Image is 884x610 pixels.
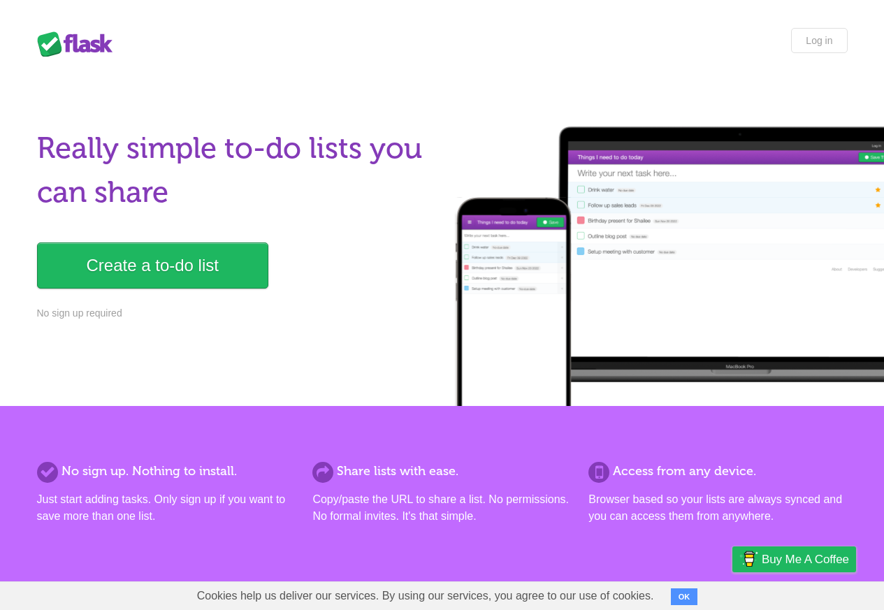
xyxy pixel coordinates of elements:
[588,462,847,481] h2: Access from any device.
[791,28,847,53] a: Log in
[37,242,268,289] a: Create a to-do list
[37,462,296,481] h2: No sign up. Nothing to install.
[312,462,571,481] h2: Share lists with ease.
[312,491,571,525] p: Copy/paste the URL to share a list. No permissions. No formal invites. It's that simple.
[37,306,434,321] p: No sign up required
[762,547,849,572] span: Buy me a coffee
[183,582,668,610] span: Cookies help us deliver our services. By using our services, you agree to our use of cookies.
[37,491,296,525] p: Just start adding tasks. Only sign up if you want to save more than one list.
[671,588,698,605] button: OK
[732,546,856,572] a: Buy me a coffee
[37,126,434,215] h1: Really simple to-do lists you can share
[37,31,121,57] div: Flask Lists
[739,547,758,571] img: Buy me a coffee
[588,491,847,525] p: Browser based so your lists are always synced and you can access them from anywhere.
